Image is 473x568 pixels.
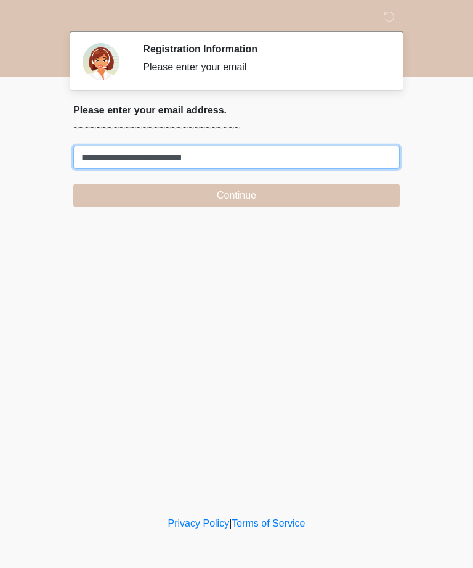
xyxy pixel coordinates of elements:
a: Privacy Policy [168,518,230,529]
h2: Registration Information [143,43,381,55]
a: Terms of Service [232,518,305,529]
h2: Please enter your email address. [73,104,400,116]
div: Please enter your email [143,60,381,75]
a: | [229,518,232,529]
img: Sm Skin La Laser Logo [61,9,77,25]
img: Agent Avatar [83,43,119,80]
button: Continue [73,184,400,207]
p: ~~~~~~~~~~~~~~~~~~~~~~~~~~~~~ [73,121,400,136]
